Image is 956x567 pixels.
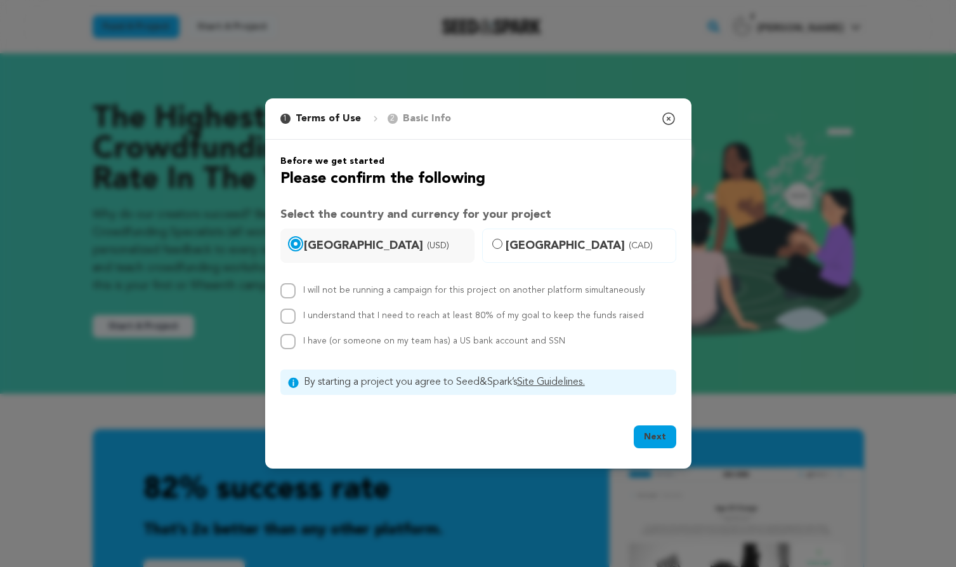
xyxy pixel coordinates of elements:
[403,111,451,126] p: Basic Info
[634,425,676,448] button: Next
[506,237,668,255] span: [GEOGRAPHIC_DATA]
[388,114,398,124] span: 2
[303,286,645,295] label: I will not be running a campaign for this project on another platform simultaneously
[629,239,653,252] span: (CAD)
[280,168,676,190] h2: Please confirm the following
[303,311,644,320] label: I understand that I need to reach at least 80% of my goal to keep the funds raised
[296,111,361,126] p: Terms of Use
[517,377,585,387] a: Site Guidelines.
[280,114,291,124] span: 1
[303,337,565,345] span: I have (or someone on my team has) a US bank account and SSN
[280,206,676,223] h3: Select the country and currency for your project
[304,237,466,255] span: [GEOGRAPHIC_DATA]
[304,375,669,390] span: By starting a project you agree to Seed&Spark’s
[427,239,449,252] span: (USD)
[280,155,676,168] h6: Before we get started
